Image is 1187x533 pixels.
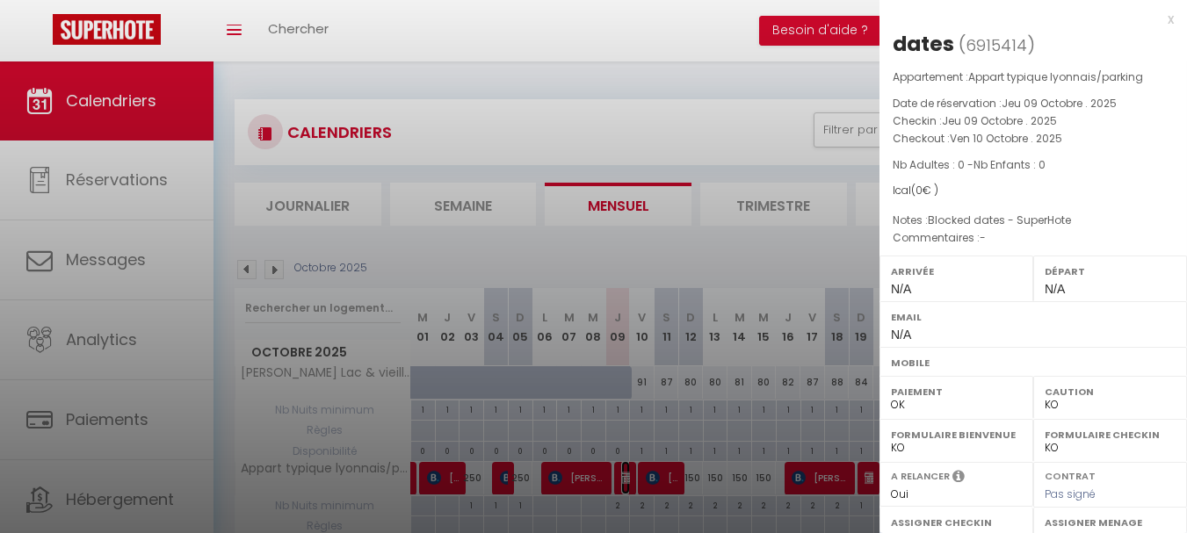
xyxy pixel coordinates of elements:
label: Formulaire Bienvenue [891,426,1022,443]
span: N/A [1045,282,1065,296]
span: 6915414 [966,34,1027,56]
span: Jeu 09 Octobre . 2025 [1002,96,1117,111]
p: Notes : [893,212,1174,229]
span: Pas signé [1045,486,1096,501]
label: Paiement [891,383,1022,400]
p: Date de réservation : [893,95,1174,112]
p: Checkin : [893,112,1174,130]
label: Mobile [891,354,1176,371]
span: 0 [916,183,923,198]
span: Blocked dates - SuperHote [928,212,1071,227]
label: Contrat [1045,469,1096,480]
span: Nb Adultes : 0 - [893,157,1046,172]
span: ( ) [959,32,1035,57]
div: dates [893,30,954,58]
span: N/A [891,282,911,296]
span: Jeu 09 Octobre . 2025 [942,113,1057,128]
label: Assigner Checkin [891,514,1022,531]
label: A relancer [891,469,950,484]
i: Sélectionner OUI si vous souhaiter envoyer les séquences de messages post-checkout [952,469,965,488]
span: Appart typique lyonnais/parking [968,69,1143,84]
p: Checkout : [893,130,1174,148]
div: x [879,9,1174,30]
label: Email [891,308,1176,326]
label: Départ [1045,263,1176,280]
label: Formulaire Checkin [1045,426,1176,443]
label: Arrivée [891,263,1022,280]
span: N/A [891,328,911,342]
span: Ven 10 Octobre . 2025 [950,131,1062,146]
label: Assigner Menage [1045,514,1176,531]
label: Caution [1045,383,1176,400]
span: - [980,230,986,245]
div: Ical [893,183,1174,199]
span: ( € ) [911,183,938,198]
p: Commentaires : [893,229,1174,247]
span: Nb Enfants : 0 [973,157,1046,172]
p: Appartement : [893,68,1174,86]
